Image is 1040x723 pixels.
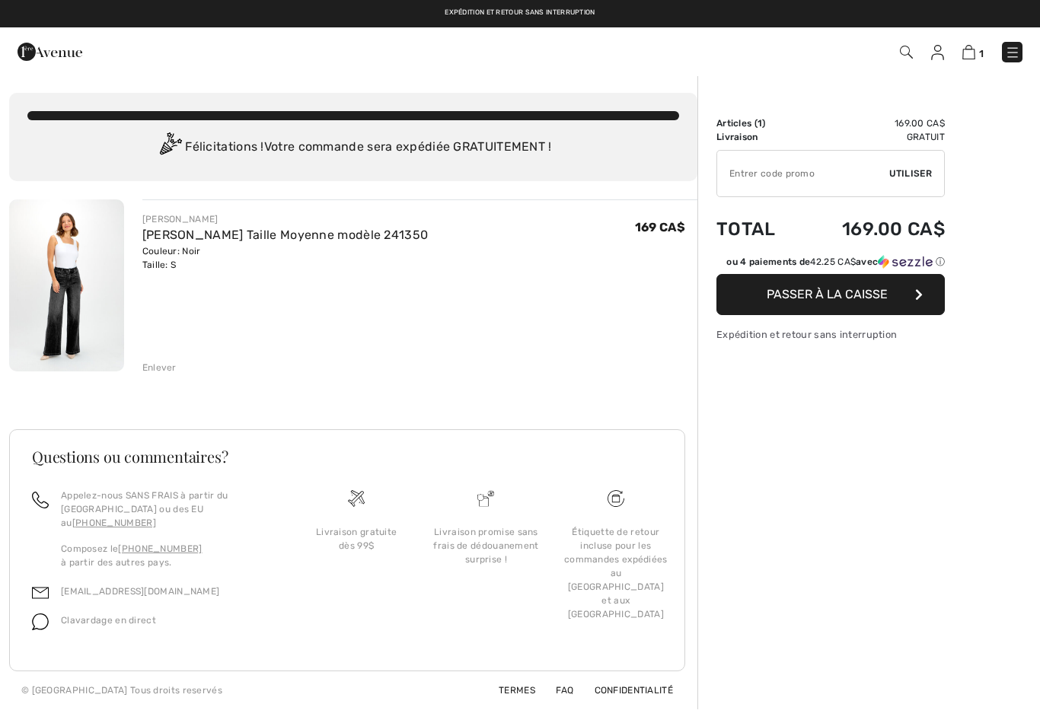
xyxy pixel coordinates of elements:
a: Termes [480,685,535,696]
img: Jean Ceinturé Taille Moyenne modèle 241350 [9,199,124,371]
img: call [32,492,49,508]
td: Livraison [716,130,799,144]
td: 169.00 CA$ [799,116,945,130]
div: ou 4 paiements de avec [726,255,945,269]
img: Sezzle [878,255,933,269]
a: [PHONE_NUMBER] [118,543,202,554]
a: 1ère Avenue [18,43,82,58]
span: Passer à la caisse [767,287,888,301]
img: Mes infos [931,45,944,60]
img: 1ère Avenue [18,37,82,67]
img: Livraison gratuite dès 99$ [608,490,624,507]
span: Clavardage en direct [61,615,156,626]
span: 169 CA$ [635,220,685,234]
td: Total [716,203,799,255]
td: Gratuit [799,130,945,144]
a: 1 [962,43,984,61]
a: FAQ [538,685,573,696]
button: Passer à la caisse [716,274,945,315]
a: [PHONE_NUMBER] [72,518,156,528]
span: Utiliser [889,167,932,180]
img: Congratulation2.svg [155,132,185,163]
p: Composez le à partir des autres pays. [61,542,273,569]
div: Enlever [142,361,177,374]
img: chat [32,613,49,630]
div: © [GEOGRAPHIC_DATA] Tous droits reservés [21,683,222,697]
div: [PERSON_NAME] [142,212,429,226]
input: Code promo [717,151,889,196]
a: Confidentialité [576,685,674,696]
td: Articles ( ) [716,116,799,130]
div: Livraison gratuite dès 99$ [304,525,409,553]
div: Félicitations ! Votre commande sera expédiée GRATUITEMENT ! [27,132,679,163]
img: email [32,584,49,601]
span: 1 [979,48,984,59]
span: 42.25 CA$ [810,256,856,267]
span: 1 [758,118,762,129]
a: [EMAIL_ADDRESS][DOMAIN_NAME] [61,586,219,597]
a: [PERSON_NAME] Taille Moyenne modèle 241350 [142,228,429,242]
img: Livraison promise sans frais de dédouanement surprise&nbsp;! [477,490,494,507]
img: Livraison gratuite dès 99$ [348,490,365,507]
img: Panier d'achat [962,45,975,59]
img: Menu [1005,45,1020,60]
td: 169.00 CA$ [799,203,945,255]
div: Livraison promise sans frais de dédouanement surprise ! [433,525,538,566]
div: ou 4 paiements de42.25 CA$avecSezzle Cliquez pour en savoir plus sur Sezzle [716,255,945,274]
div: Étiquette de retour incluse pour les commandes expédiées au [GEOGRAPHIC_DATA] et aux [GEOGRAPHIC_... [563,525,668,621]
img: Recherche [900,46,913,59]
div: Expédition et retour sans interruption [716,327,945,342]
p: Appelez-nous SANS FRAIS à partir du [GEOGRAPHIC_DATA] ou des EU au [61,489,273,530]
div: Couleur: Noir Taille: S [142,244,429,272]
h3: Questions ou commentaires? [32,449,662,464]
